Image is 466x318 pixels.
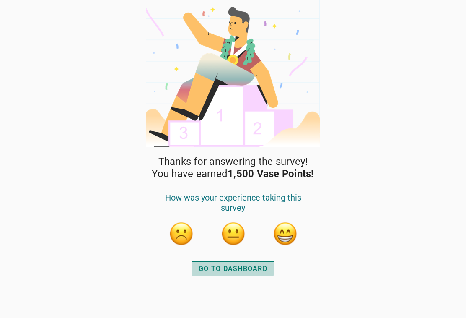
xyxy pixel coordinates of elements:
[199,264,267,274] div: GO TO DASHBOARD
[152,168,314,180] span: You have earned
[228,168,314,180] strong: 1,500 Vase Points!
[155,193,311,221] div: How was your experience taking this survey
[158,156,308,168] span: Thanks for answering the survey!
[192,261,274,276] button: GO TO DASHBOARD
